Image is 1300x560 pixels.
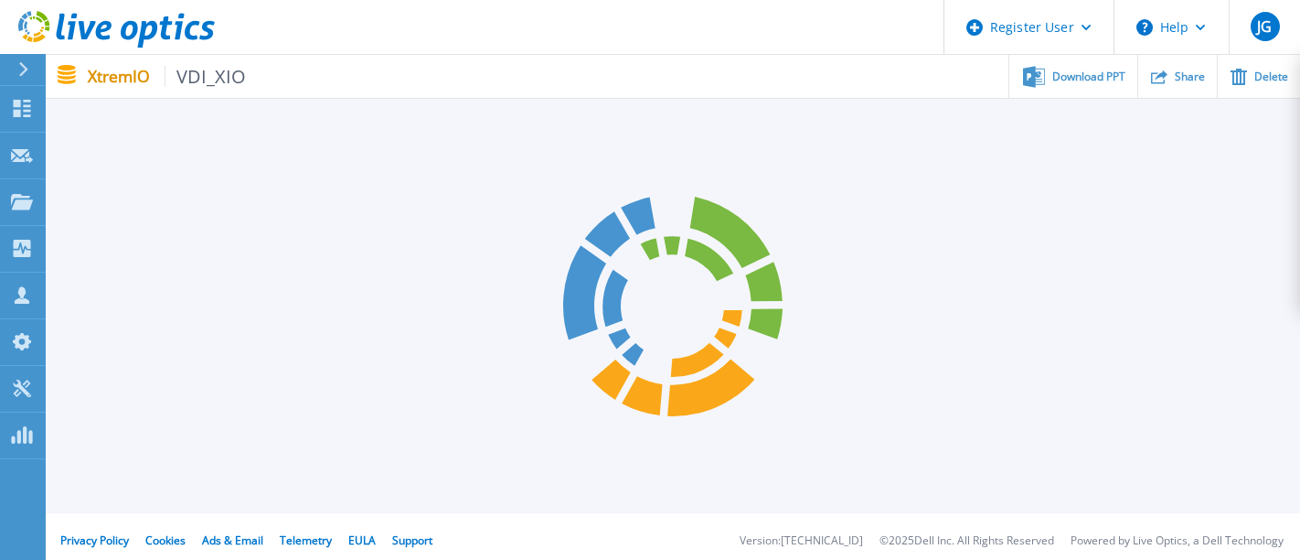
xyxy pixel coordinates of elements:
[1254,71,1288,82] span: Delete
[740,535,863,547] li: Version: [TECHNICAL_ID]
[392,533,432,548] a: Support
[165,66,247,87] span: VDI_XIO
[202,533,263,548] a: Ads & Email
[145,533,186,548] a: Cookies
[280,533,332,548] a: Telemetry
[60,533,129,548] a: Privacy Policy
[879,535,1054,547] li: © 2025 Dell Inc. All Rights Reserved
[88,66,247,87] p: XtremIO
[1257,19,1272,34] span: JG
[348,533,376,548] a: EULA
[1071,535,1284,547] li: Powered by Live Optics, a Dell Technology
[1175,71,1205,82] span: Share
[1052,71,1125,82] span: Download PPT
